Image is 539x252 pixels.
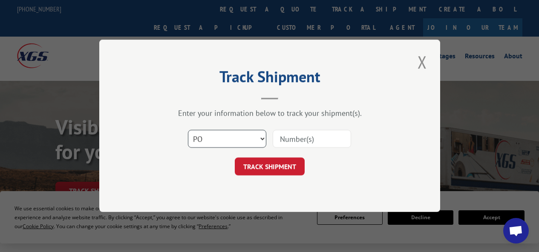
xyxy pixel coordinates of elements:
button: TRACK SHIPMENT [235,158,305,176]
h2: Track Shipment [142,71,398,87]
input: Number(s) [273,130,351,148]
a: Open chat [503,218,529,243]
button: Close modal [415,50,429,74]
div: Enter your information below to track your shipment(s). [142,109,398,118]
